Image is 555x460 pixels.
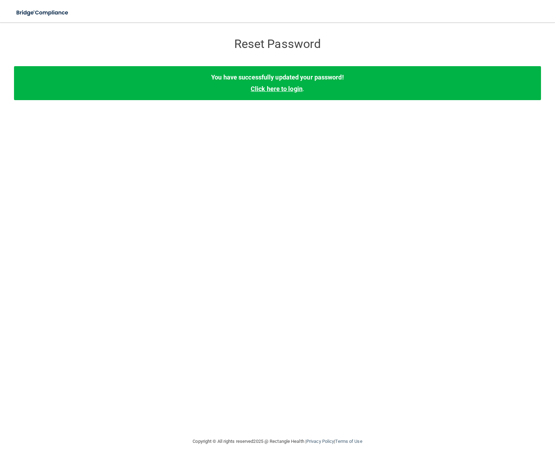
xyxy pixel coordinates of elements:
h3: Reset Password [150,37,405,50]
img: bridge_compliance_login_screen.278c3ca4.svg [11,6,75,20]
a: Privacy Policy [306,439,334,444]
a: Terms of Use [335,439,362,444]
div: . [14,66,541,100]
b: You have successfully updated your password! [211,74,344,81]
div: Copyright © All rights reserved 2025 @ Rectangle Health | | [150,430,405,453]
a: Click here to login [251,85,303,92]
